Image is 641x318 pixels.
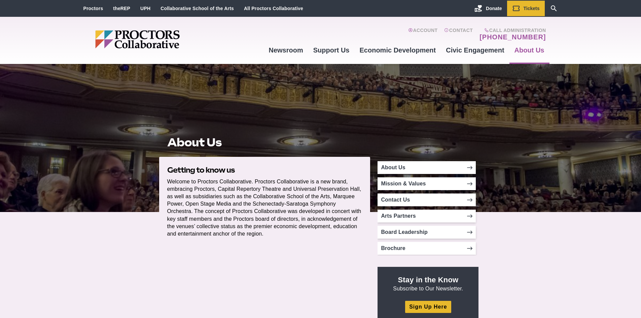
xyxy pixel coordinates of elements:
[545,1,563,16] a: Search
[95,30,232,48] img: Proctors logo
[83,6,103,11] a: Proctors
[263,41,308,59] a: Newsroom
[167,136,362,149] h1: About Us
[398,276,459,284] strong: Stay in the Know
[479,33,546,41] a: [PHONE_NUMBER]
[524,6,540,11] span: Tickets
[477,28,546,33] span: Call Administration
[386,275,470,292] p: Subscribe to Our Newsletter.
[140,6,150,11] a: UPH
[244,6,303,11] a: All Proctors Collaborative
[378,242,476,255] a: Brochure
[161,6,234,11] a: Collaborative School of the Arts
[469,1,507,16] a: Donate
[378,226,476,239] a: Board Leadership
[308,41,355,59] a: Support Us
[378,193,476,206] a: Contact Us
[486,6,502,11] span: Donate
[355,41,441,59] a: Economic Development
[509,41,549,59] a: About Us
[444,28,473,41] a: Contact
[378,210,476,222] a: Arts Partners
[113,6,130,11] a: theREP
[408,28,437,41] a: Account
[507,1,545,16] a: Tickets
[378,161,476,174] a: About Us
[167,178,362,238] p: Welcome to Proctors Collaborative. Proctors Collaborative is a new brand, embracing Proctors, Cap...
[441,41,509,59] a: Civic Engagement
[405,301,451,313] a: Sign Up Here
[378,177,476,190] a: Mission & Values
[167,166,235,174] strong: Getting to know us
